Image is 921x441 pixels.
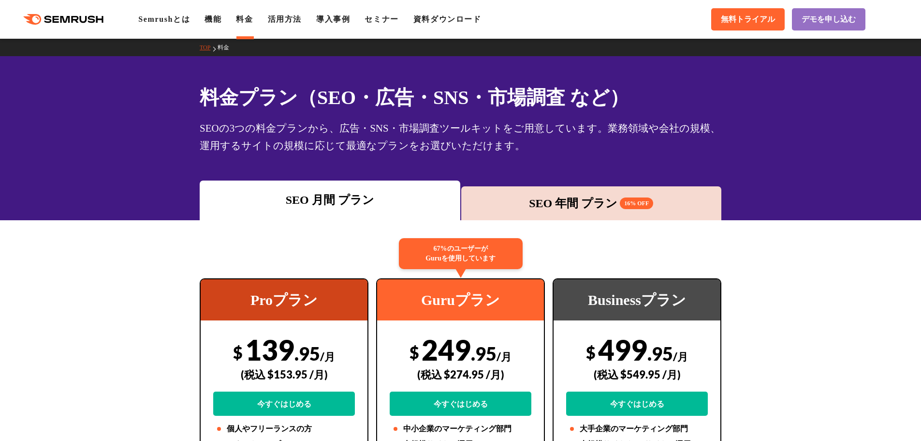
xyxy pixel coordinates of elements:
li: 大手企業のマーケティング部門 [566,423,708,435]
span: デモを申し込む [802,15,856,25]
div: 499 [566,333,708,416]
a: 活用方法 [268,15,302,23]
span: .95 [294,342,320,365]
a: 導入事例 [316,15,350,23]
a: TOP [200,44,218,51]
a: デモを申し込む [792,8,865,30]
div: Businessプラン [554,279,720,320]
span: .95 [647,342,673,365]
li: 中小企業のマーケティング部門 [390,423,531,435]
div: SEO 月間 プラン [205,191,455,209]
a: 機能 [205,15,221,23]
div: 249 [390,333,531,416]
div: 139 [213,333,355,416]
h1: 料金プラン（SEO・広告・SNS・市場調査 など） [200,83,721,112]
span: $ [586,342,596,362]
a: 今すぐはじめる [213,392,355,416]
div: (税込 $549.95 /月) [566,357,708,392]
a: 料金 [218,44,236,51]
span: 16% OFF [620,198,653,209]
div: SEO 年間 プラン [466,195,717,212]
li: 個人やフリーランスの方 [213,423,355,435]
span: /月 [497,350,512,363]
span: .95 [471,342,497,365]
span: 無料トライアル [721,15,775,25]
a: セミナー [365,15,398,23]
a: 料金 [236,15,253,23]
a: 無料トライアル [711,8,785,30]
span: /月 [673,350,688,363]
span: $ [233,342,243,362]
a: Semrushとは [138,15,190,23]
div: SEOの3つの料金プランから、広告・SNS・市場調査ツールキットをご用意しています。業務領域や会社の規模、運用するサイトの規模に応じて最適なプランをお選びいただけます。 [200,120,721,154]
div: (税込 $153.95 /月) [213,357,355,392]
span: $ [409,342,419,362]
div: 67%のユーザーが Guruを使用しています [399,238,523,269]
span: /月 [320,350,335,363]
div: Proプラン [201,279,367,320]
a: 今すぐはじめる [566,392,708,416]
a: 資料ダウンロード [413,15,482,23]
div: Guruプラン [377,279,544,320]
div: (税込 $274.95 /月) [390,357,531,392]
a: 今すぐはじめる [390,392,531,416]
